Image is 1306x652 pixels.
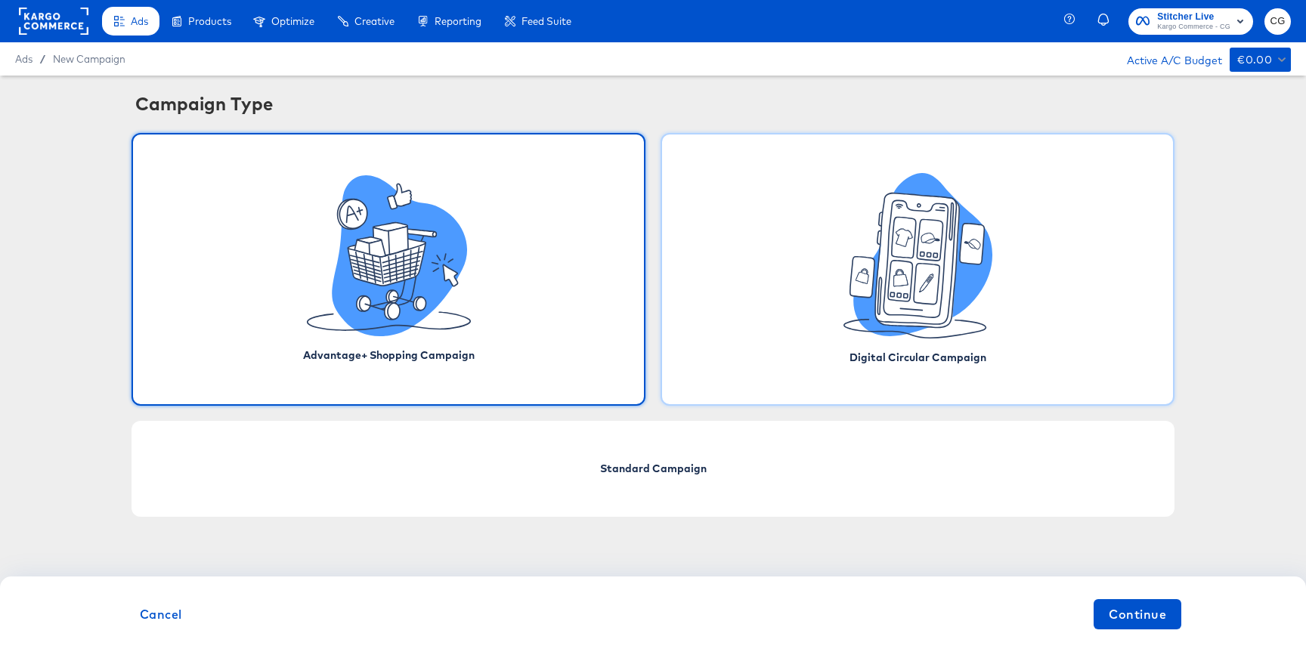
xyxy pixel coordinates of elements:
div: Campaign Type [135,91,1174,116]
a: New Campaign [53,53,125,65]
button: €0.00 [1230,48,1291,72]
span: CG [1270,13,1285,30]
span: Standard Campaign [600,461,707,476]
button: Continue [1094,599,1181,629]
span: Stitcher Live [1157,9,1230,25]
span: Products [188,15,231,27]
span: Ads [131,15,148,27]
span: Kargo Commerce - CG [1157,21,1230,33]
span: Creative [354,15,395,27]
span: Feed Suite [521,15,571,27]
span: Cancel [140,604,182,625]
span: Digital Circular Campaign [850,351,986,364]
div: €0.00 [1237,51,1272,70]
span: Optimize [271,15,314,27]
span: Reporting [435,15,481,27]
span: Ads [15,53,32,65]
button: CG [1264,8,1291,35]
div: Active A/C Budget [1111,48,1222,70]
button: Stitcher LiveKargo Commerce - CG [1128,8,1253,35]
span: Advantage+ Shopping Campaign [303,348,475,362]
span: / [32,53,53,65]
span: Continue [1109,604,1166,625]
button: Cancel [125,599,197,629]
